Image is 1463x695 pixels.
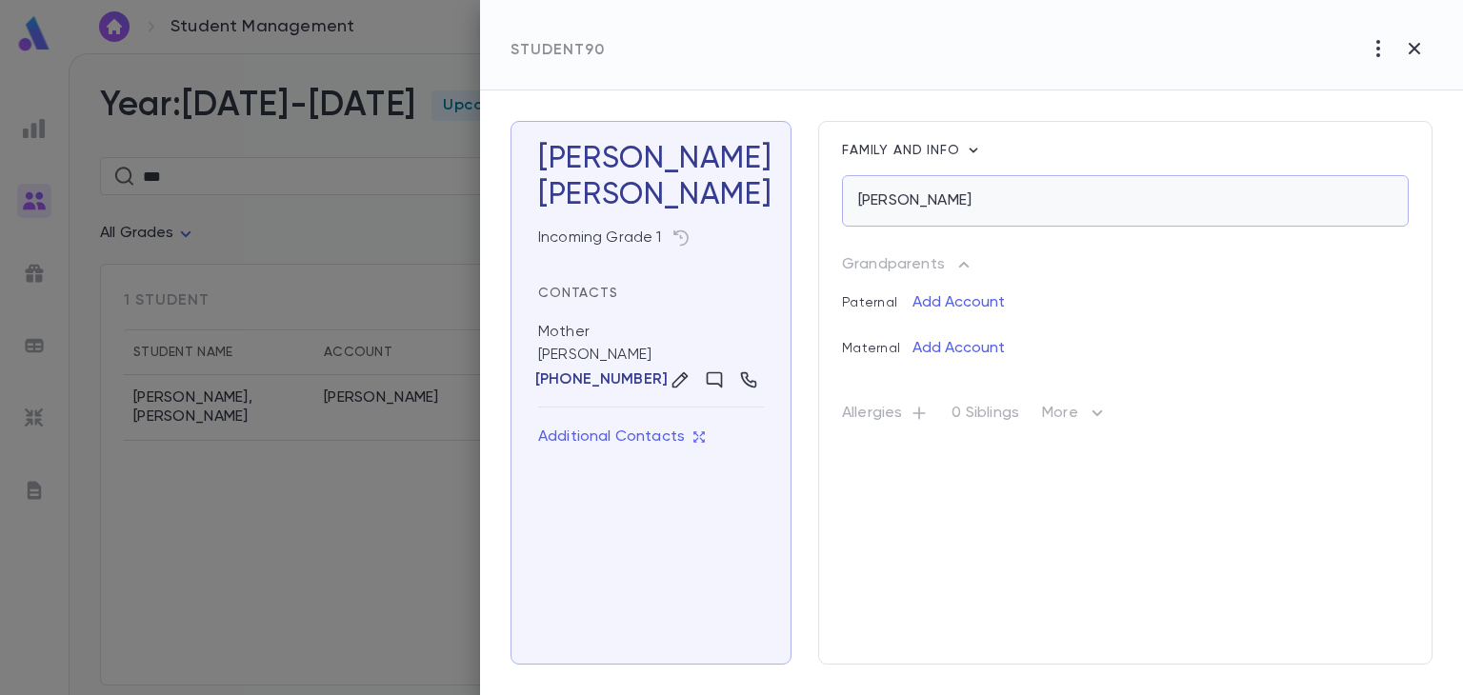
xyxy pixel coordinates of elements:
[538,427,706,447] p: Additional Contacts
[858,191,972,210] p: [PERSON_NAME]
[538,223,764,253] div: Incoming Grade 1
[538,287,618,300] span: Contacts
[538,177,764,213] div: [PERSON_NAME]
[538,370,665,389] button: [PHONE_NUMBER]
[842,255,945,274] p: Grandparents
[842,249,973,280] button: Grandparents
[842,404,929,430] p: Allergies
[952,404,1019,430] p: 0 Siblings
[842,280,912,310] p: Paternal
[912,333,1005,364] button: Add Account
[1042,402,1109,432] p: More
[912,288,1005,318] button: Add Account
[535,370,668,389] p: [PHONE_NUMBER]
[842,326,912,356] p: Maternal
[538,310,764,407] div: [PERSON_NAME]
[538,419,706,455] button: Additional Contacts
[842,144,964,157] span: Family and info
[511,43,605,58] span: Student 90
[538,322,590,342] div: Mother
[538,141,764,213] h3: [PERSON_NAME]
